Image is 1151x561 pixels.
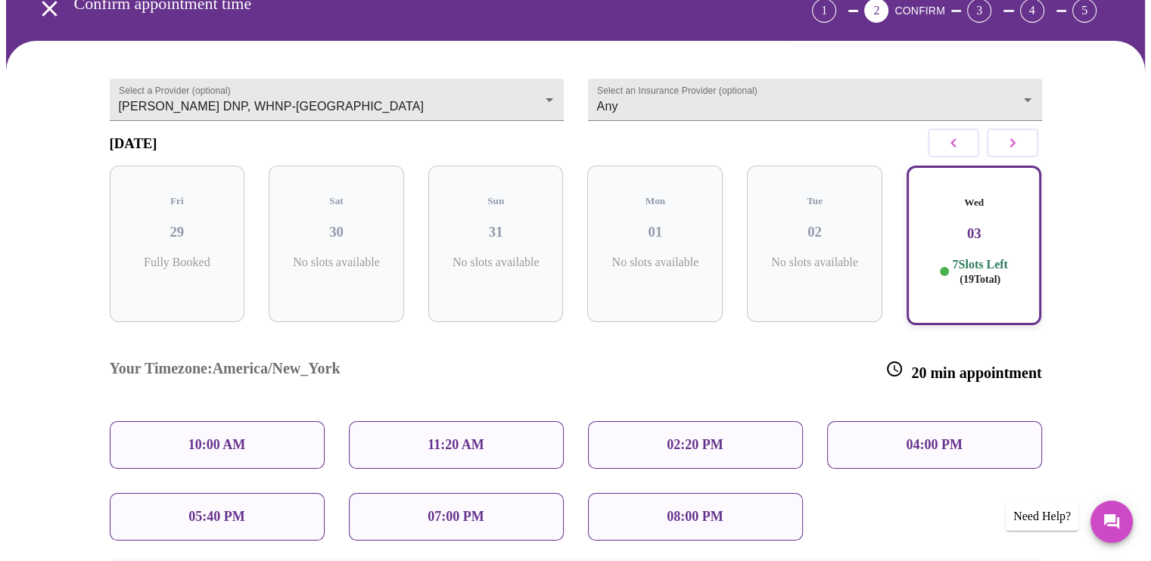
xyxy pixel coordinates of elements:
p: Fully Booked [122,256,233,269]
span: ( 19 Total) [960,274,1000,285]
h5: Sun [440,195,552,207]
p: 07:00 PM [428,509,484,525]
h5: Mon [599,195,711,207]
p: 04:00 PM [906,437,962,453]
p: 7 Slots Left [952,257,1007,287]
h5: Sat [281,195,392,207]
p: No slots available [281,256,392,269]
h5: Tue [759,195,870,207]
p: No slots available [759,256,870,269]
p: 05:40 PM [188,509,244,525]
p: 11:20 AM [428,437,484,453]
h3: Your Timezone: America/New_York [110,360,341,382]
h3: [DATE] [110,135,157,152]
div: Need Help? [1006,502,1078,531]
h3: 03 [920,225,1028,242]
span: CONFIRM [894,5,944,17]
p: 08:00 PM [667,509,723,525]
button: Messages [1090,501,1133,543]
h3: 31 [440,224,552,240]
h3: 30 [281,224,392,240]
h3: 01 [599,224,711,240]
p: No slots available [599,256,711,269]
h3: 20 min appointment [885,360,1041,382]
h3: 29 [122,224,233,240]
h3: 02 [759,224,870,240]
p: No slots available [440,256,552,269]
h5: Fri [122,195,233,207]
p: 02:20 PM [667,437,723,453]
div: Any [588,79,1042,121]
p: 10:00 AM [188,437,246,453]
div: [PERSON_NAME] DNP, WHNP-[GEOGRAPHIC_DATA] [110,79,564,121]
h5: Wed [920,197,1028,209]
